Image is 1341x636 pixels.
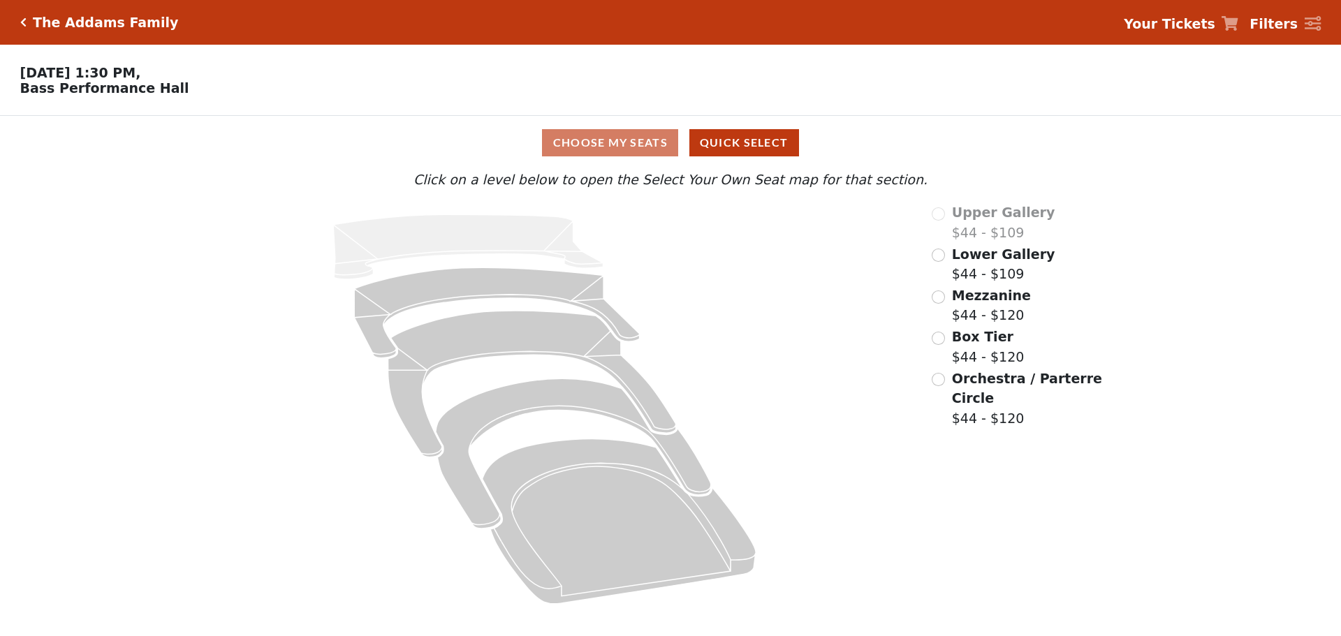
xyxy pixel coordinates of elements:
[333,214,603,279] path: Upper Gallery - Seats Available: 0
[952,246,1055,262] span: Lower Gallery
[1124,14,1238,34] a: Your Tickets
[952,202,1055,242] label: $44 - $109
[177,170,1164,190] p: Click on a level below to open the Select Your Own Seat map for that section.
[952,286,1031,325] label: $44 - $120
[952,244,1055,284] label: $44 - $109
[689,129,799,156] button: Quick Select
[952,205,1055,220] span: Upper Gallery
[952,369,1104,429] label: $44 - $120
[1250,16,1298,31] strong: Filters
[952,327,1025,367] label: $44 - $120
[1250,14,1321,34] a: Filters
[33,15,178,31] h5: The Addams Family
[952,371,1102,406] span: Orchestra / Parterre Circle
[20,17,27,27] a: Click here to go back to filters
[1124,16,1215,31] strong: Your Tickets
[952,288,1031,303] span: Mezzanine
[483,439,756,604] path: Orchestra / Parterre Circle - Seats Available: 83
[952,329,1013,344] span: Box Tier
[355,267,640,358] path: Lower Gallery - Seats Available: 211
